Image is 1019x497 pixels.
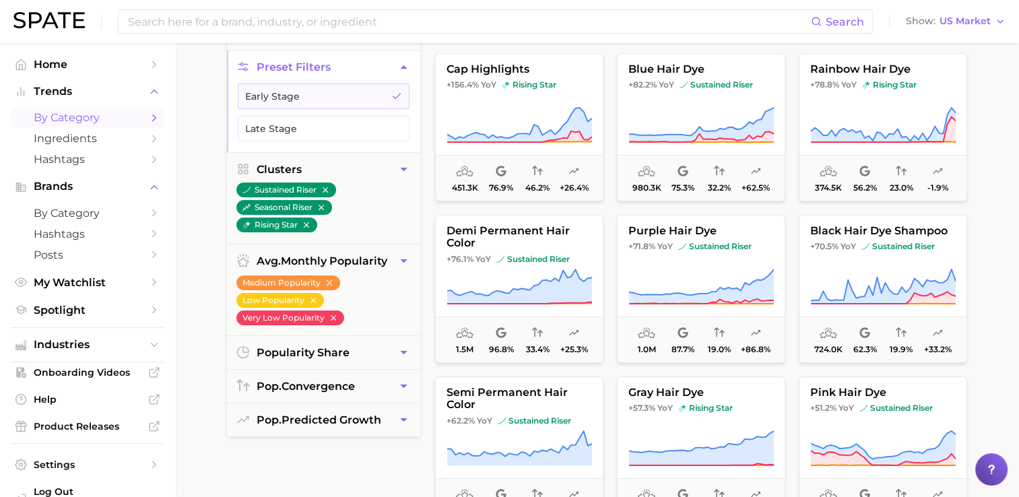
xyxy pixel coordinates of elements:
[236,183,336,197] button: sustained riser
[496,325,506,341] span: popularity share: Google
[659,79,674,90] span: YoY
[11,54,164,75] a: Home
[436,225,603,250] span: demi permanent hair color
[11,224,164,244] a: Hashtags
[238,84,409,109] button: Early Stage
[638,164,655,180] span: average monthly popularity: Medium Popularity
[678,241,752,252] span: sustained riser
[932,164,943,180] span: popularity predicted growth: Very Unlikely
[227,244,420,277] button: avg.monthly popularity
[861,241,935,252] span: sustained riser
[481,79,496,90] span: YoY
[628,241,655,251] span: +71.8%
[451,183,478,193] span: 451.3k
[923,345,951,354] span: +33.2%
[532,164,543,180] span: popularity convergence: Medium Convergence
[671,183,694,193] span: 75.3%
[820,164,837,180] span: average monthly popularity: Low Popularity
[34,393,141,405] span: Help
[227,403,420,436] button: pop.predicted growth
[236,293,324,308] button: Low Popularity
[678,242,686,251] img: sustained riser
[34,228,141,240] span: Hashtags
[741,345,770,354] span: +86.8%
[11,128,164,149] a: Ingredients
[34,249,141,261] span: Posts
[34,153,141,166] span: Hashtags
[13,12,85,28] img: SPATE
[436,63,603,75] span: cap highlights
[714,325,725,341] span: popularity convergence: Very Low Convergence
[475,254,491,265] span: YoY
[708,183,731,193] span: 32.2%
[496,255,504,263] img: sustained riser
[525,345,549,354] span: 33.4%
[841,241,856,252] span: YoY
[34,111,141,124] span: by Category
[34,86,141,98] span: Trends
[839,403,854,413] span: YoY
[34,58,141,71] span: Home
[11,81,164,102] button: Trends
[11,107,164,128] a: by Category
[628,403,655,413] span: +57.3%
[890,345,913,354] span: 19.9%
[814,345,843,354] span: 724.0k
[826,15,864,28] span: Search
[810,79,839,90] span: +78.8%
[927,183,948,193] span: -1.9%
[436,387,603,411] span: semi permanent hair color
[678,403,733,413] span: rising star
[227,336,420,369] button: popularity share
[498,417,506,425] img: sustained riser
[902,13,1009,30] button: ShowUS Market
[227,51,420,84] button: Preset Filters
[238,116,409,141] button: Late Stage
[559,183,588,193] span: +26.4%
[525,183,550,193] span: 46.2%
[456,325,473,341] span: average monthly popularity: Medium Popularity
[502,79,556,90] span: rising star
[932,325,943,341] span: popularity predicted growth: Very Likely
[841,79,857,90] span: YoY
[236,275,340,290] button: Medium Popularity
[34,132,141,145] span: Ingredients
[11,389,164,409] a: Help
[11,300,164,321] a: Spotlight
[678,325,688,341] span: popularity share: Google
[680,81,688,89] img: sustained riser
[34,180,141,193] span: Brands
[889,183,913,193] span: 23.0%
[11,335,164,355] button: Industries
[853,183,876,193] span: 56.2%
[236,310,344,325] button: Very Low Popularity
[34,366,141,378] span: Onboarding Videos
[820,325,837,341] span: average monthly popularity: Medium Popularity
[617,215,785,363] button: purple hair dye+71.8% YoYsustained risersustained riser1.0m87.7%19.0%+86.8%
[257,413,381,426] span: predicted growth
[618,387,785,399] span: gray hair dye
[568,164,579,180] span: popularity predicted growth: Likely
[714,164,725,180] span: popularity convergence: Low Convergence
[861,242,869,251] img: sustained riser
[242,203,251,211] img: seasonal riser
[257,413,282,426] abbr: popularity index
[799,215,967,363] button: black hair dye shampoo+70.5% YoYsustained risersustained riser724.0k62.3%19.9%+33.2%
[34,304,141,317] span: Spotlight
[568,325,579,341] span: popularity predicted growth: Very Likely
[11,149,164,170] a: Hashtags
[657,241,673,252] span: YoY
[859,403,933,413] span: sustained riser
[456,345,473,354] span: 1.5m
[742,183,770,193] span: +62.5%
[34,207,141,220] span: by Category
[906,18,935,25] span: Show
[810,403,836,413] span: +51.2%
[257,255,281,267] abbr: average
[489,183,513,193] span: 76.9%
[11,362,164,383] a: Onboarding Videos
[11,272,164,293] a: My Watchlist
[34,339,141,351] span: Industries
[862,81,870,89] img: rising star
[496,164,506,180] span: popularity share: Google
